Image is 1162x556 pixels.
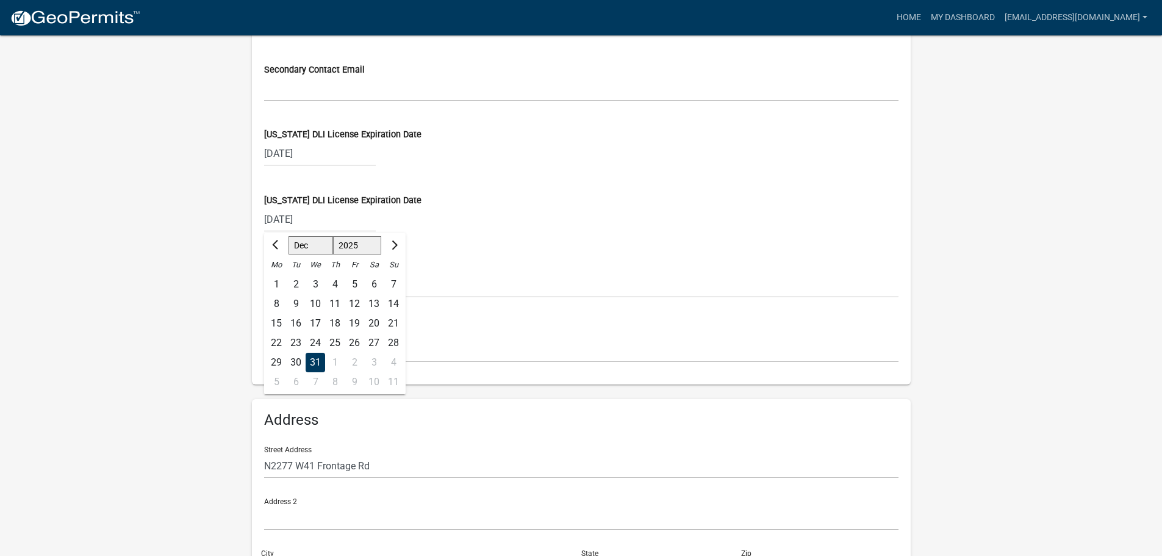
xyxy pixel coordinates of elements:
div: 27 [364,333,384,353]
div: 5 [345,275,364,294]
div: Wednesday, December 3, 2025 [306,275,325,294]
div: 9 [286,294,306,314]
button: Next month [386,236,400,255]
div: 6 [364,275,384,294]
div: Sunday, December 21, 2025 [384,314,403,333]
div: 22 [267,333,286,353]
div: Mo [267,255,286,275]
div: Wednesday, December 10, 2025 [306,294,325,314]
div: Friday, January 2, 2026 [345,353,364,372]
div: 15 [267,314,286,333]
div: Saturday, January 10, 2026 [364,372,384,392]
div: Sunday, January 11, 2026 [384,372,403,392]
div: 10 [306,294,325,314]
div: Sa [364,255,384,275]
div: Wednesday, January 7, 2026 [306,372,325,392]
div: Saturday, December 6, 2025 [364,275,384,294]
div: 3 [306,275,325,294]
select: Select month [289,237,333,255]
label: Secondary Contact Email [264,66,365,74]
div: Saturday, December 13, 2025 [364,294,384,314]
div: Thursday, December 11, 2025 [325,294,345,314]
div: 23 [286,333,306,353]
div: Monday, December 8, 2025 [267,294,286,314]
div: 1 [267,275,286,294]
div: 29 [267,353,286,372]
div: Thursday, January 1, 2026 [325,353,345,372]
div: 21 [384,314,403,333]
div: Monday, December 15, 2025 [267,314,286,333]
div: Monday, December 29, 2025 [267,353,286,372]
div: Tuesday, December 2, 2025 [286,275,306,294]
div: Monday, December 1, 2025 [267,275,286,294]
div: 10 [364,372,384,392]
div: 13 [364,294,384,314]
div: Sunday, January 4, 2026 [384,353,403,372]
div: Friday, December 19, 2025 [345,314,364,333]
label: [US_STATE] DLI License Expiration Date [264,131,421,139]
input: mm/dd/yyyy [264,141,376,166]
div: Tuesday, December 16, 2025 [286,314,306,333]
div: 11 [384,372,403,392]
div: Monday, December 22, 2025 [267,333,286,353]
div: 26 [345,333,364,353]
div: Friday, January 9, 2026 [345,372,364,392]
div: 24 [306,333,325,353]
div: 6 [286,372,306,392]
div: 2 [286,275,306,294]
input: mm/dd/yyyy [264,207,376,232]
div: Th [325,255,345,275]
label: [US_STATE] DLI License Expiration Date [264,197,421,205]
div: Su [384,255,403,275]
div: 18 [325,314,345,333]
div: Friday, December 12, 2025 [345,294,364,314]
div: Tuesday, December 30, 2025 [286,353,306,372]
div: 14 [384,294,403,314]
a: Home [892,6,926,29]
div: 30 [286,353,306,372]
div: Tu [286,255,306,275]
div: Monday, January 5, 2026 [267,372,286,392]
div: 7 [306,372,325,392]
div: We [306,255,325,275]
div: 3 [364,353,384,372]
div: Tuesday, December 23, 2025 [286,333,306,353]
div: 25 [325,333,345,353]
div: Wednesday, December 24, 2025 [306,333,325,353]
div: 5 [267,372,286,392]
div: 2 [345,353,364,372]
div: 1 [325,353,345,372]
select: Select year [332,237,381,255]
div: Sunday, December 28, 2025 [384,333,403,353]
div: 9 [345,372,364,392]
div: 11 [325,294,345,314]
div: Thursday, December 25, 2025 [325,333,345,353]
div: Thursday, December 18, 2025 [325,314,345,333]
div: 31 [306,353,325,372]
div: 7 [384,275,403,294]
div: 20 [364,314,384,333]
div: Sunday, December 7, 2025 [384,275,403,294]
div: Tuesday, December 9, 2025 [286,294,306,314]
div: 4 [384,353,403,372]
div: Friday, December 5, 2025 [345,275,364,294]
div: Thursday, January 8, 2026 [325,372,345,392]
button: Previous month [269,236,284,255]
div: 8 [325,372,345,392]
div: 19 [345,314,364,333]
div: 4 [325,275,345,294]
div: 8 [267,294,286,314]
div: Thursday, December 4, 2025 [325,275,345,294]
div: 17 [306,314,325,333]
div: Sunday, December 14, 2025 [384,294,403,314]
div: Tuesday, January 6, 2026 [286,372,306,392]
div: Saturday, December 27, 2025 [364,333,384,353]
div: Wednesday, December 17, 2025 [306,314,325,333]
div: Friday, December 26, 2025 [345,333,364,353]
div: Fr [345,255,364,275]
a: [EMAIL_ADDRESS][DOMAIN_NAME] [1000,6,1152,29]
div: Saturday, December 20, 2025 [364,314,384,333]
div: Saturday, January 3, 2026 [364,353,384,372]
div: 16 [286,314,306,333]
div: Wednesday, December 31, 2025 [306,353,325,372]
